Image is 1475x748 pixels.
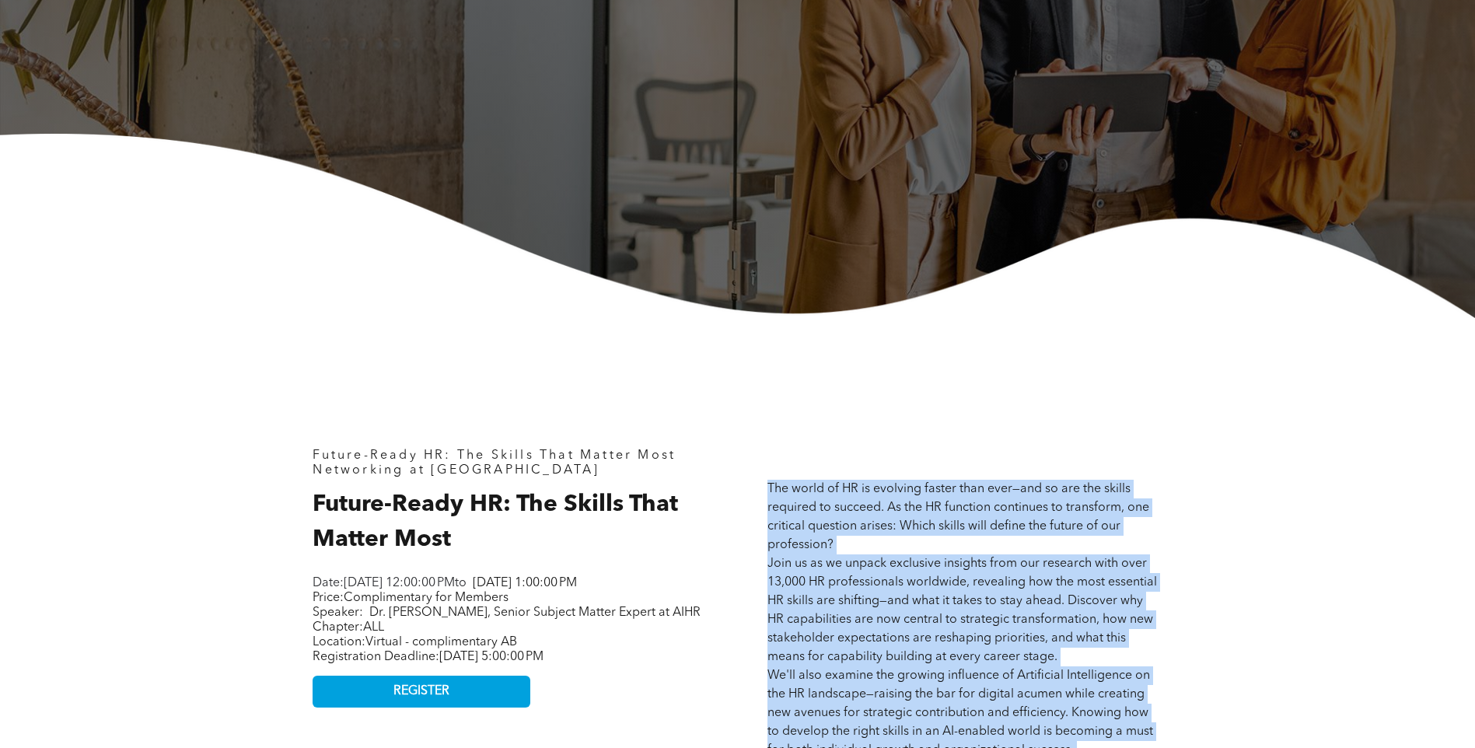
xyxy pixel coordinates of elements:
[393,684,449,699] span: REGISTER
[313,636,544,663] span: Location: Registration Deadline:
[369,606,701,619] span: Dr. [PERSON_NAME], Senior Subject Matter Expert at AIHR
[313,464,599,477] span: Networking at [GEOGRAPHIC_DATA]
[439,651,544,663] span: [DATE] 5:00:00 PM
[313,592,509,604] span: Price:
[313,493,678,551] span: Future-Ready HR: The Skills That Matter Most
[344,577,455,589] span: [DATE] 12:00:00 PM
[344,592,509,604] span: Complimentary for Members
[313,449,676,462] span: Future-Ready HR: The Skills That Matter Most
[473,577,577,589] span: [DATE] 1:00:00 PM
[313,606,363,619] span: Speaker:
[313,676,530,708] a: REGISTER
[313,621,384,634] span: Chapter:
[313,577,467,589] span: Date: to
[363,621,384,634] span: ALL
[365,636,517,648] span: Virtual - complimentary AB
